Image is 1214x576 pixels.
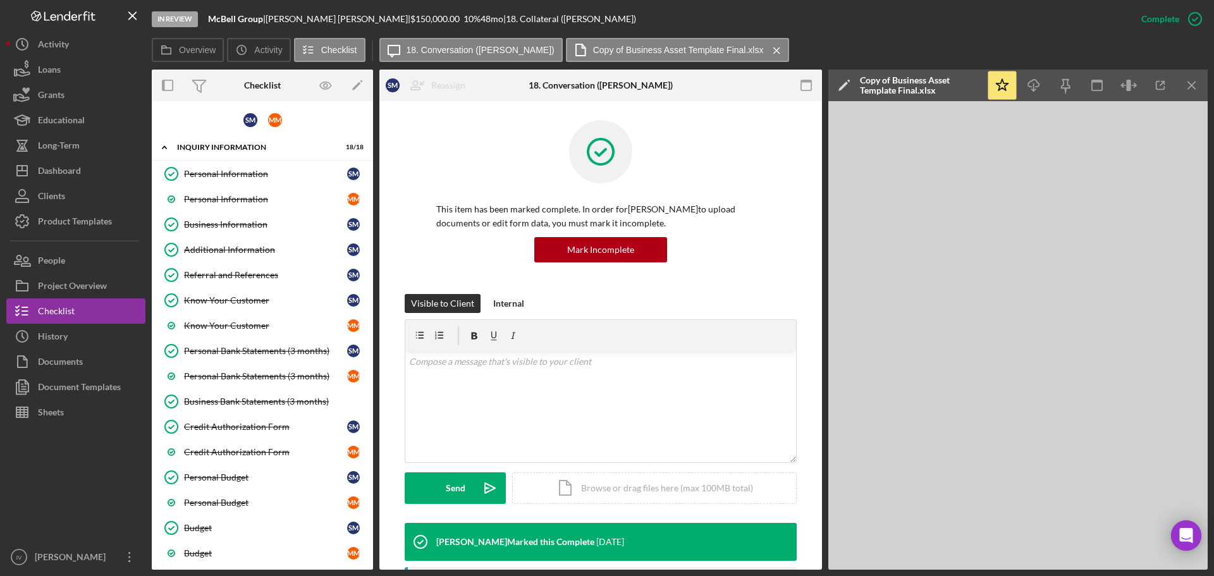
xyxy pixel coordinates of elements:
div: Mark Incomplete [567,237,634,262]
div: [PERSON_NAME] Marked this Complete [436,537,594,547]
div: S M [347,522,360,534]
div: S M [386,78,400,92]
button: Complete [1129,6,1208,32]
a: BudgetMM [158,541,367,566]
div: 18. Conversation ([PERSON_NAME]) [529,80,673,90]
button: SMReassign [379,73,478,98]
a: Personal Bank Statements (3 months)SM [158,338,367,364]
div: $150,000.00 [410,14,463,24]
div: Reassign [431,73,465,98]
a: Personal Bank Statements (3 months)MM [158,364,367,389]
div: M M [347,547,360,560]
div: S M [347,471,360,484]
div: Complete [1141,6,1179,32]
button: Send [405,472,506,504]
div: S M [347,294,360,307]
a: Know Your CustomerSM [158,288,367,313]
iframe: Document Preview [828,101,1208,570]
a: Referral and ReferencesSM [158,262,367,288]
p: This item has been marked complete. In order for [PERSON_NAME] to upload documents or edit form d... [436,202,765,231]
div: Personal Budget [184,498,347,508]
div: Business Information [184,219,347,230]
div: Personal Information [184,194,347,204]
div: Referral and References [184,270,347,280]
a: Business Bank Statements (3 months) [158,389,367,414]
div: | 18. Collateral ([PERSON_NAME]) [503,14,636,24]
label: Checklist [321,45,357,55]
a: Personal InformationSM [158,161,367,187]
div: Know Your Customer [184,295,347,305]
div: S M [347,345,360,357]
label: Overview [179,45,216,55]
div: M M [347,370,360,383]
div: S M [243,113,257,127]
div: Send [446,472,465,504]
div: Budget [184,523,347,533]
a: BudgetSM [158,515,367,541]
div: [PERSON_NAME] [32,544,114,573]
label: Copy of Business Asset Template Final.xlsx [593,45,764,55]
div: 10 % [463,14,481,24]
div: Visible to Client [411,294,474,313]
button: Copy of Business Asset Template Final.xlsx [566,38,790,62]
button: Visible to Client [405,294,481,313]
div: [PERSON_NAME] [PERSON_NAME] | [266,14,410,24]
a: Credit Authorization FormMM [158,439,367,465]
div: Copy of Business Asset Template Final.xlsx [860,75,980,95]
div: Additional Information [184,245,347,255]
div: M M [347,193,360,205]
button: IV[PERSON_NAME] [6,544,145,570]
button: Activity [227,38,290,62]
label: 18. Conversation ([PERSON_NAME]) [407,45,555,55]
div: Personal Bank Statements (3 months) [184,371,347,381]
a: Credit Authorization FormSM [158,414,367,439]
div: Budget [184,548,347,558]
div: S M [347,269,360,281]
div: | [208,14,266,24]
div: 18 / 18 [341,144,364,151]
div: M M [347,496,360,509]
div: Personal Information [184,169,347,179]
b: McBell Group [208,13,263,24]
a: Personal BudgetMM [158,490,367,515]
button: Overview [152,38,224,62]
div: INQUIRY INFORMATION [177,144,332,151]
button: Mark Incomplete [534,237,667,262]
div: S M [347,168,360,180]
a: Personal InformationMM [158,187,367,212]
text: IV [16,554,22,561]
